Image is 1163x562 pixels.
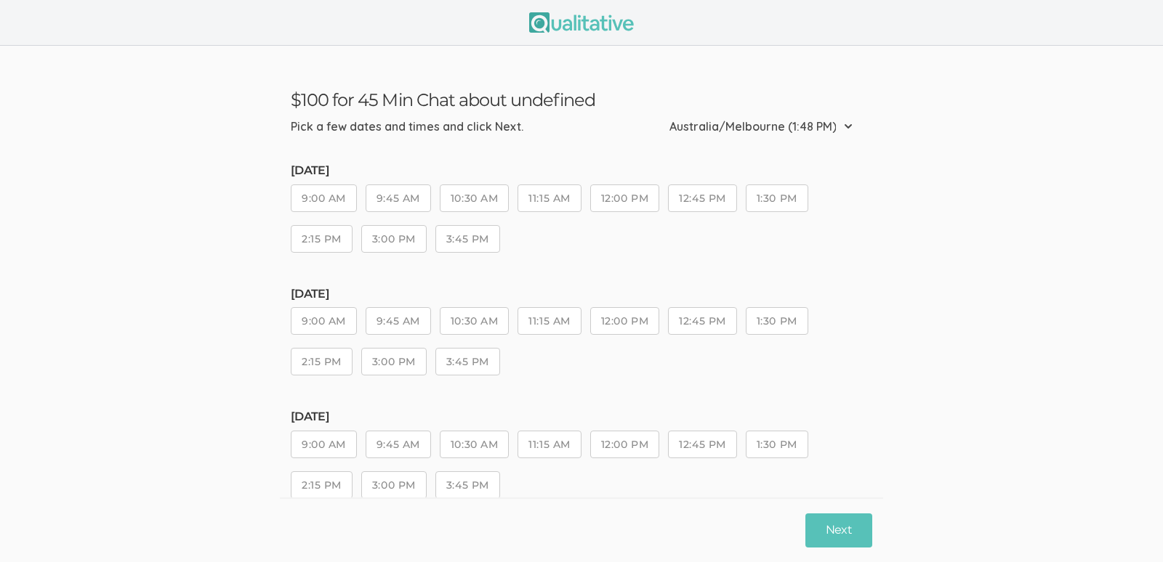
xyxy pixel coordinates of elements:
button: 3:00 PM [361,471,427,499]
div: Pick a few dates and times and click Next. [291,118,523,135]
button: Next [805,513,872,547]
h3: $100 for 45 Min Chat about undefined [291,89,872,110]
button: 12:45 PM [668,431,736,458]
button: 2:15 PM [291,348,353,375]
button: 12:00 PM [590,431,659,458]
button: 11:15 AM [518,431,581,458]
button: 1:30 PM [746,184,808,212]
button: 2:15 PM [291,225,353,253]
button: 9:45 AM [366,307,431,335]
button: 12:00 PM [590,307,659,335]
button: 3:45 PM [435,225,500,253]
button: 10:30 AM [440,307,509,335]
button: 12:45 PM [668,307,736,335]
button: 9:00 AM [291,307,357,335]
button: 9:00 AM [291,431,357,458]
button: 12:00 PM [590,184,659,212]
h5: [DATE] [291,288,872,301]
button: 10:30 AM [440,431,509,458]
img: Qualitative [529,12,634,33]
button: 1:30 PM [746,431,808,458]
button: 9:45 AM [366,184,431,212]
h5: [DATE] [291,164,872,177]
button: 9:45 AM [366,431,431,458]
button: 3:45 PM [435,348,500,375]
button: 12:45 PM [668,184,736,212]
button: 3:00 PM [361,225,427,253]
button: 2:15 PM [291,471,353,499]
h5: [DATE] [291,410,872,423]
button: 10:30 AM [440,184,509,212]
button: 3:00 PM [361,348,427,375]
button: 3:45 PM [435,471,500,499]
button: 11:15 AM [518,184,581,212]
button: 1:30 PM [746,307,808,335]
button: 11:15 AM [518,307,581,335]
button: 9:00 AM [291,184,357,212]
